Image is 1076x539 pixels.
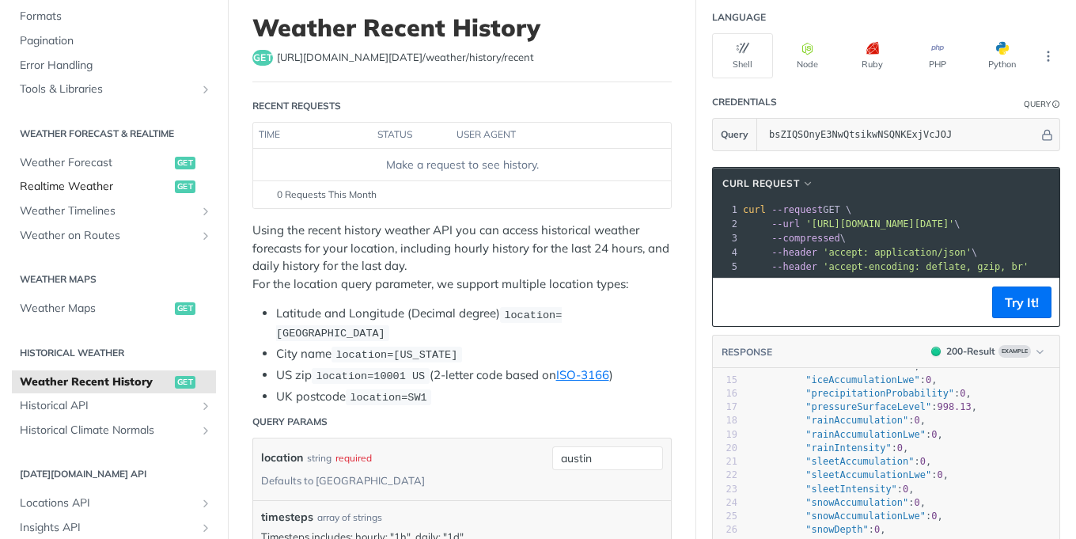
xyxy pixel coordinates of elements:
span: 'accept: application/json' [823,247,972,258]
span: : , [748,374,938,385]
span: Historical Climate Normals [20,423,195,438]
div: array of strings [317,511,382,525]
span: : , [748,456,931,467]
span: Weather Forecast [20,155,171,171]
span: 998.13 [937,401,971,412]
a: Error Handling [12,54,216,78]
div: 25 [713,510,737,523]
span: \ [743,233,846,244]
div: 15 [713,374,737,387]
span: cURL Request [722,177,799,191]
div: Defaults to [GEOGRAPHIC_DATA] [261,469,425,492]
span: : , [748,484,915,495]
span: : , [748,469,949,480]
button: Hide [1039,127,1055,142]
span: "sleetIntensity" [805,484,897,495]
a: Pagination [12,29,216,53]
button: More Languages [1036,44,1060,68]
input: apikey [761,119,1039,150]
span: Pagination [20,33,212,49]
li: UK postcode [276,388,672,406]
button: Show subpages for Historical API [199,400,212,412]
span: location=10001 US [316,370,425,382]
span: --header [771,247,817,258]
div: 5 [713,260,740,274]
span: --compressed [771,233,840,244]
span: GET \ [743,204,851,215]
span: Query [721,127,748,142]
span: 0 [915,415,920,426]
div: 1 [713,203,740,217]
span: Error Handling [20,58,212,74]
span: https://api.tomorrow.io/v4/weather/history/recent [277,50,534,66]
span: : , [748,415,926,426]
span: get [175,302,195,315]
div: 16 [713,387,737,400]
span: \ [743,218,960,230]
div: 22 [713,469,737,482]
span: '[URL][DOMAIN_NAME][DATE]' [805,218,954,230]
span: Example [998,345,1031,358]
div: QueryInformation [1024,98,1060,110]
button: RESPONSE [721,344,773,360]
button: Shell [712,33,773,78]
a: Locations APIShow subpages for Locations API [12,492,216,515]
button: Show subpages for Weather Timelines [199,205,212,218]
span: 0 [931,511,937,522]
div: 17 [713,400,737,414]
h2: Weather Maps [12,272,216,287]
div: string [307,446,332,469]
span: 200 [931,347,941,356]
span: \ [743,247,977,258]
li: City name [276,345,672,363]
button: Show subpages for Insights API [199,522,212,534]
a: Weather TimelinesShow subpages for Weather Timelines [12,199,216,223]
span: "pressureSurfaceLevel" [805,401,931,412]
div: 18 [713,414,737,427]
button: Show subpages for Tools & Libraries [199,83,212,96]
p: Using the recent history weather API you can access historical weather forecasts for your locatio... [252,222,672,293]
h2: Historical Weather [12,346,216,360]
span: "rainAccumulationLwe" [805,429,926,440]
span: : , [748,524,886,535]
div: Query [1024,98,1051,110]
span: : , [748,442,908,454]
button: PHP [907,33,968,78]
span: --request [771,204,823,215]
a: Historical Climate NormalsShow subpages for Historical Climate Normals [12,419,216,442]
h2: [DATE][DOMAIN_NAME] API [12,467,216,481]
span: Weather Recent History [20,374,171,390]
span: location=[US_STATE] [335,349,457,361]
span: timesteps [261,509,313,526]
span: "rainIntensity" [805,442,891,454]
span: 0 [903,484,908,495]
div: 2 [713,217,740,231]
a: Tools & LibrariesShow subpages for Tools & Libraries [12,78,216,101]
span: get [175,376,195,389]
div: 19 [713,428,737,442]
span: : , [748,429,943,440]
li: US zip (2-letter code based on ) [276,366,672,385]
li: Latitude and Longitude (Decimal degree) [276,305,672,342]
a: Weather Mapsget [12,297,216,321]
div: 200 - Result [946,344,995,359]
th: status [372,123,451,148]
div: Query Params [252,415,328,429]
span: 0 [915,497,920,508]
a: ISO-3166 [556,367,609,382]
div: 24 [713,496,737,510]
h2: Weather Forecast & realtime [12,127,216,141]
span: "snowAccumulationLwe" [805,511,926,522]
h1: Weather Recent History [252,13,672,42]
svg: More ellipsis [1041,49,1055,63]
span: 0 [920,456,926,467]
div: 21 [713,455,737,469]
a: Weather on RoutesShow subpages for Weather on Routes [12,224,216,248]
a: Historical APIShow subpages for Historical API [12,394,216,418]
a: Weather Forecastget [12,151,216,175]
button: cURL Request [717,176,820,192]
span: get [252,50,273,66]
button: Node [777,33,838,78]
div: Recent Requests [252,99,341,113]
a: Formats [12,5,216,28]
